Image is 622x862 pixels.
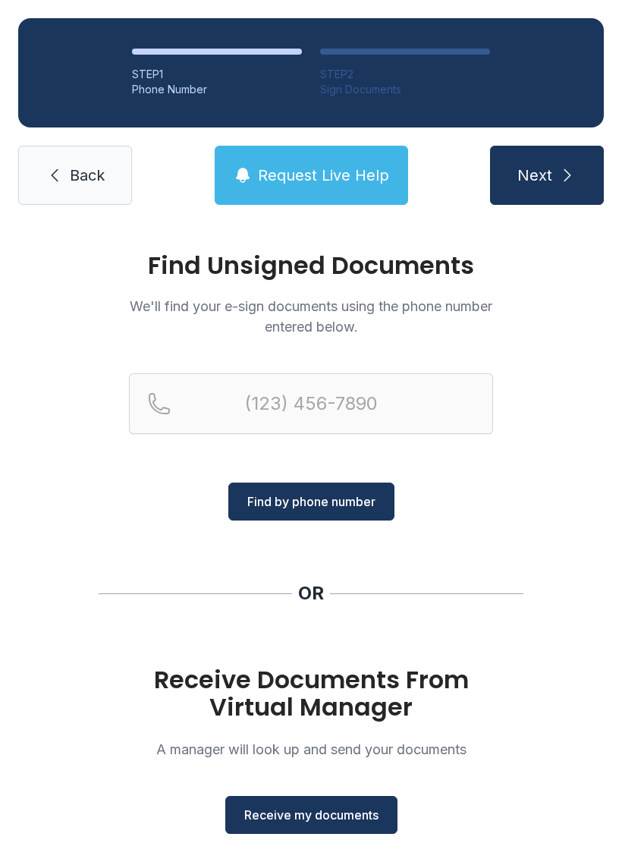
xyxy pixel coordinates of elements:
[247,492,375,511] span: Find by phone number
[258,165,389,186] span: Request Live Help
[320,82,490,97] div: Sign Documents
[70,165,105,186] span: Back
[132,67,302,82] div: STEP 1
[320,67,490,82] div: STEP 2
[129,296,493,337] p: We'll find your e-sign documents using the phone number entered below.
[129,253,493,278] h1: Find Unsigned Documents
[129,666,493,721] h1: Receive Documents From Virtual Manager
[129,739,493,760] p: A manager will look up and send your documents
[244,806,379,824] span: Receive my documents
[517,165,552,186] span: Next
[129,373,493,434] input: Reservation phone number
[298,581,324,606] div: OR
[132,82,302,97] div: Phone Number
